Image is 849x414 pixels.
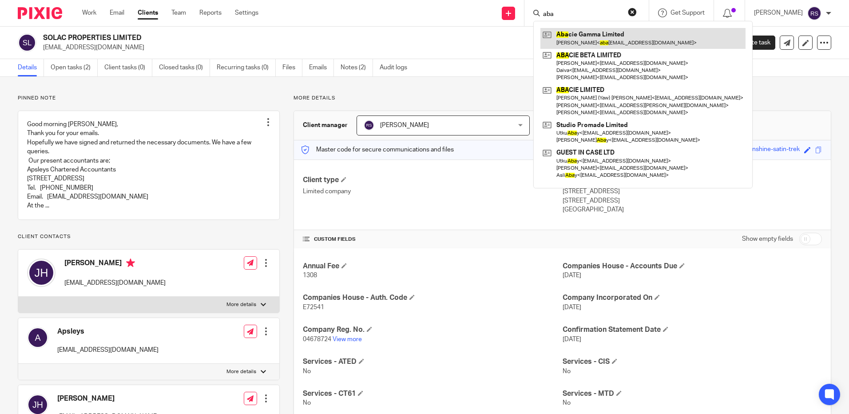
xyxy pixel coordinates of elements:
[226,301,256,308] p: More details
[742,235,793,243] label: Show empty fields
[57,394,159,403] h4: [PERSON_NAME]
[563,336,581,342] span: [DATE]
[563,389,822,398] h4: Services - MTD
[542,11,622,19] input: Search
[18,95,280,102] p: Pinned note
[380,59,414,76] a: Audit logs
[341,59,373,76] a: Notes (2)
[563,368,571,374] span: No
[199,8,222,17] a: Reports
[303,272,317,279] span: 1308
[807,6,821,20] img: svg%3E
[563,262,822,271] h4: Companies House - Accounts Due
[303,368,311,374] span: No
[126,259,135,267] i: Primary
[754,8,803,17] p: [PERSON_NAME]
[159,59,210,76] a: Closed tasks (0)
[301,145,454,154] p: Master code for secure communications and files
[235,8,258,17] a: Settings
[82,8,96,17] a: Work
[18,7,62,19] img: Pixie
[563,196,822,205] p: [STREET_ADDRESS]
[18,33,36,52] img: svg%3E
[563,400,571,406] span: No
[303,336,331,342] span: 04678724
[628,8,637,16] button: Clear
[563,187,822,196] p: [STREET_ADDRESS]
[303,304,324,310] span: E72541
[303,121,348,130] h3: Client manager
[563,205,822,214] p: [GEOGRAPHIC_DATA]
[303,175,562,185] h4: Client type
[563,325,822,334] h4: Confirmation Statement Date
[303,236,562,243] h4: CUSTOM FIELDS
[380,122,429,128] span: [PERSON_NAME]
[51,59,98,76] a: Open tasks (2)
[563,272,581,279] span: [DATE]
[18,59,44,76] a: Details
[57,346,159,354] p: [EMAIL_ADDRESS][DOMAIN_NAME]
[171,8,186,17] a: Team
[27,327,48,348] img: svg%3E
[138,8,158,17] a: Clients
[43,33,577,43] h2: SOLAC PROPERTIES LIMITED
[27,259,56,287] img: svg%3E
[303,400,311,406] span: No
[563,357,822,366] h4: Services - CIS
[303,262,562,271] h4: Annual Fee
[217,59,276,76] a: Recurring tasks (0)
[294,95,831,102] p: More details
[104,59,152,76] a: Client tasks (0)
[64,259,166,270] h4: [PERSON_NAME]
[303,357,562,366] h4: Services - ATED
[721,145,800,155] div: amazing-sunshine-satin-trek
[64,279,166,287] p: [EMAIL_ADDRESS][DOMAIN_NAME]
[110,8,124,17] a: Email
[364,120,374,131] img: svg%3E
[226,368,256,375] p: More details
[333,336,362,342] a: View more
[309,59,334,76] a: Emails
[303,389,562,398] h4: Services - CT61
[282,59,302,76] a: Files
[57,327,159,336] h4: Apsleys
[670,10,705,16] span: Get Support
[18,233,280,240] p: Client contacts
[303,325,562,334] h4: Company Reg. No.
[43,43,710,52] p: [EMAIL_ADDRESS][DOMAIN_NAME]
[563,304,581,310] span: [DATE]
[303,187,562,196] p: Limited company
[303,293,562,303] h4: Companies House - Auth. Code
[563,293,822,303] h4: Company Incorporated On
